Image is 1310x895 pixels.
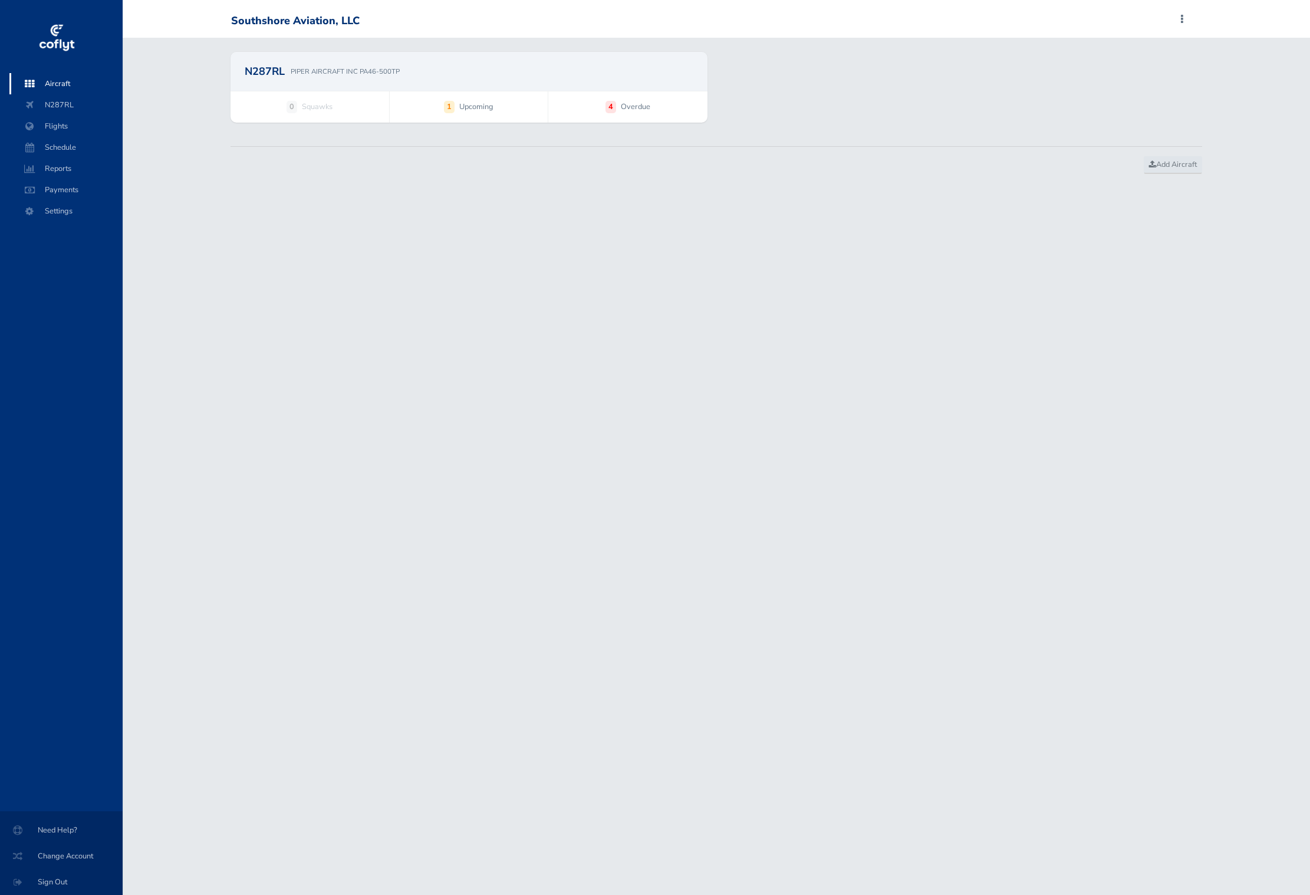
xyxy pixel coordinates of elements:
span: Payments [21,179,111,200]
span: Squawks [302,101,333,113]
div: Southshore Aviation, LLC [231,15,360,28]
span: Schedule [21,137,111,158]
span: Need Help? [14,820,108,841]
span: Aircraft [21,73,111,94]
a: Add Aircraft [1144,156,1202,174]
img: coflyt logo [37,21,76,56]
span: Sign Out [14,871,108,893]
strong: 4 [605,101,616,113]
span: Add Aircraft [1149,159,1197,170]
p: PIPER AIRCRAFT INC PA46-500TP [291,66,400,77]
h2: N287RL [245,66,285,77]
span: Change Account [14,845,108,867]
span: Settings [21,200,111,222]
span: Reports [21,158,111,179]
strong: 1 [444,101,455,113]
span: Upcoming [459,101,493,113]
span: Flights [21,116,111,137]
a: N287RL PIPER AIRCRAFT INC PA46-500TP 0 Squawks 1 Upcoming 4 Overdue [231,52,707,123]
strong: 0 [287,101,297,113]
span: Overdue [621,101,650,113]
span: N287RL [21,94,111,116]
